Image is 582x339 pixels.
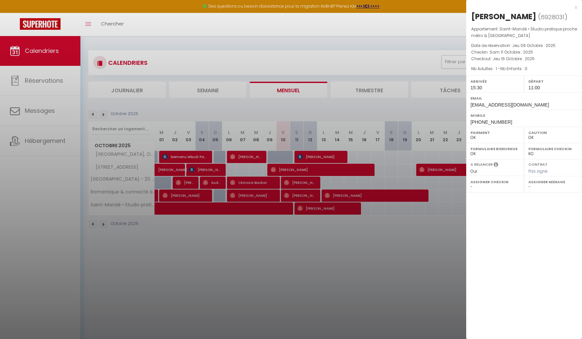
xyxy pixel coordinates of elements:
span: Nb Adultes : 1 - [471,66,527,71]
label: Départ [528,78,578,85]
span: Sam 11 Octobre . 2025 [490,49,533,55]
div: [PERSON_NAME] [471,11,536,22]
p: Checkout : [471,56,577,62]
span: Nb Enfants : 0 [500,66,527,71]
p: Date de réservation : [471,42,577,49]
span: [PHONE_NUMBER] [470,119,512,125]
label: Formulaire Checkin [528,146,578,152]
span: 11:00 [528,85,540,90]
span: ( ) [538,12,567,21]
label: Contrat [528,162,548,166]
i: Sélectionner OUI si vous souhaiter envoyer les séquences de messages post-checkout [494,162,498,169]
label: A relancer [470,162,493,167]
label: Arrivée [470,78,520,85]
label: Formulaire Bienvenue [470,146,520,152]
span: 15:30 [470,85,482,90]
label: Mobile [470,112,578,119]
label: Email [470,95,578,102]
span: Saint-Mandé • Studio pratique proche métro & [GEOGRAPHIC_DATA] [471,26,577,38]
label: Paiement [470,129,520,136]
span: Pas signé [528,168,548,174]
label: Assigner Menage [528,179,578,185]
span: [EMAIL_ADDRESS][DOMAIN_NAME] [470,102,549,107]
div: x [466,3,577,11]
span: Jeu 09 Octobre . 2025 [512,43,556,48]
span: 6928031 [541,13,564,21]
label: Assigner Checkin [470,179,520,185]
p: Checkin : [471,49,577,56]
p: Appartement : [471,26,577,39]
label: Caution [528,129,578,136]
span: Jeu 16 Octobre . 2025 [493,56,535,62]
